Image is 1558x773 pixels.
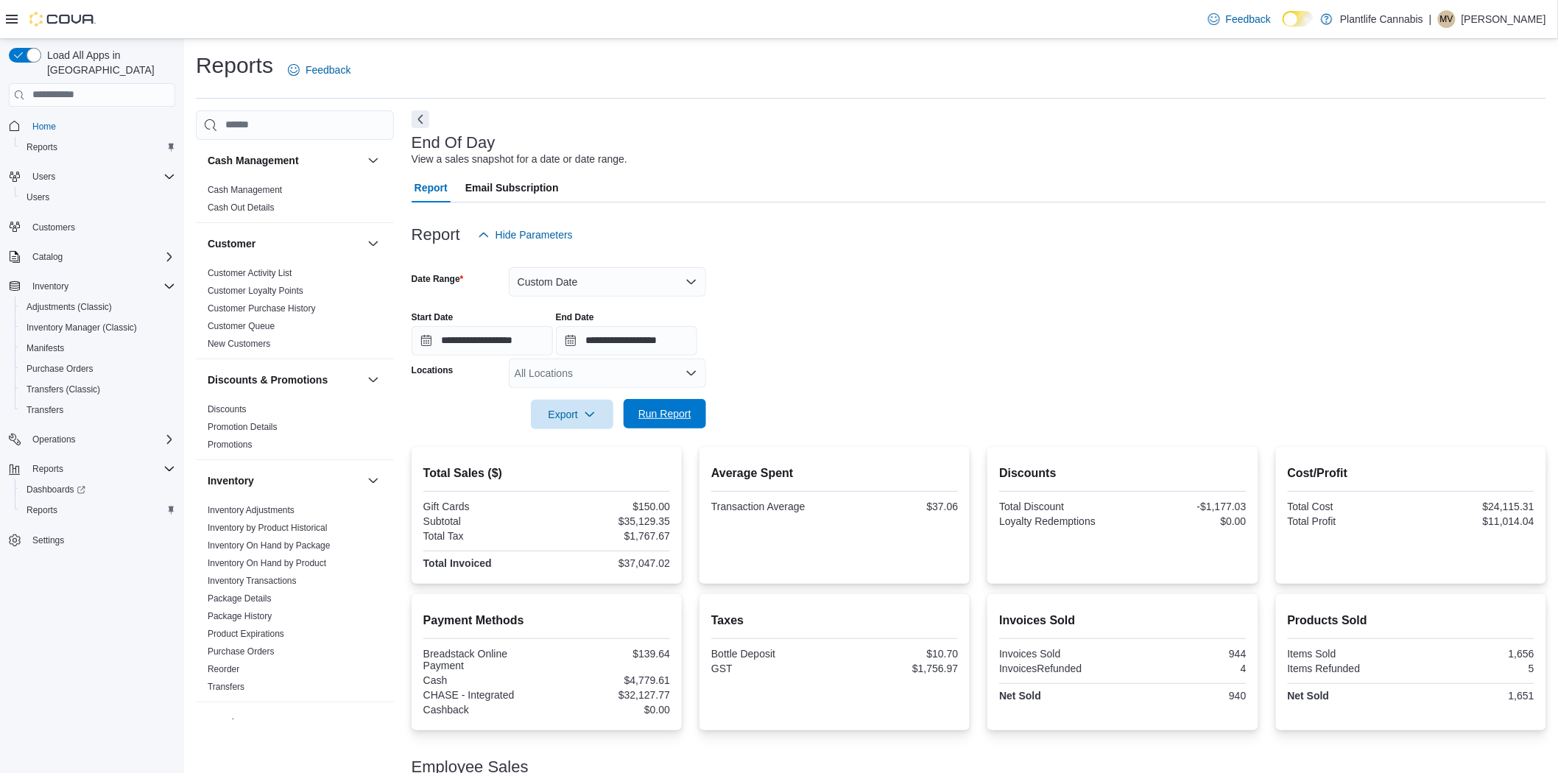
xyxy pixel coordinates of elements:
a: Customer Activity List [208,268,292,278]
div: Subtotal [423,515,544,527]
span: Promotions [208,439,253,451]
span: Hide Parameters [496,227,573,242]
span: Manifests [27,342,64,354]
span: Purchase Orders [27,363,94,375]
div: $1,756.97 [838,663,959,674]
button: Manifests [15,338,181,359]
a: Manifests [21,339,70,357]
span: Export [540,400,604,429]
span: Operations [32,434,76,445]
a: Discounts [208,404,247,414]
a: Package History [208,611,272,621]
div: Items Refunded [1288,663,1409,674]
div: $10.70 [838,648,959,660]
a: Customers [27,219,81,236]
button: Catalog [27,248,68,266]
span: Reports [21,501,175,519]
a: Purchase Orders [21,360,99,378]
strong: Total Invoiced [423,557,492,569]
a: Customer Loyalty Points [208,286,303,296]
button: Users [15,187,181,208]
span: Email Subscription [465,173,559,202]
p: Plantlife Cannabis [1340,10,1423,28]
button: Adjustments (Classic) [15,297,181,317]
a: Reports [21,138,63,156]
span: Customer Queue [208,320,275,332]
span: Manifests [21,339,175,357]
h3: Report [412,226,460,244]
a: Inventory Transactions [208,576,297,586]
button: Transfers (Classic) [15,379,181,400]
div: $1,767.67 [549,530,670,542]
button: Discounts & Promotions [364,371,382,389]
a: Reorder [208,664,239,674]
a: Transfers [208,682,244,692]
span: Feedback [306,63,350,77]
button: Customers [3,216,181,238]
input: Dark Mode [1283,11,1314,27]
span: Load All Apps in [GEOGRAPHIC_DATA] [41,48,175,77]
div: Invoices Sold [999,648,1120,660]
span: Users [32,171,55,183]
div: 4 [1126,663,1247,674]
div: $4,779.61 [549,674,670,686]
button: Cash Management [208,153,362,168]
a: Reports [21,501,63,519]
strong: Net Sold [1288,690,1330,702]
div: Cash [423,674,544,686]
div: 1,651 [1414,690,1534,702]
input: Press the down key to open a popover containing a calendar. [412,326,553,356]
div: $24,115.31 [1414,501,1534,512]
button: Home [3,116,181,137]
div: $37,047.02 [549,557,670,569]
span: Users [27,191,49,203]
h3: Inventory [208,473,254,488]
button: Inventory [208,473,362,488]
span: Transfers [21,401,175,419]
h2: Discounts [999,465,1246,482]
button: Next [412,110,429,128]
button: Settings [3,529,181,551]
a: Promotion Details [208,422,278,432]
button: Operations [3,429,181,450]
span: Dashboards [27,484,85,495]
button: Inventory Manager (Classic) [15,317,181,338]
h3: Discounts & Promotions [208,373,328,387]
h2: Payment Methods [423,612,670,629]
div: Bottle Deposit [711,648,832,660]
h2: Cost/Profit [1288,465,1534,482]
span: Catalog [32,251,63,263]
div: InvoicesRefunded [999,663,1120,674]
span: Inventory [32,280,68,292]
span: Catalog [27,248,175,266]
a: Cash Management [208,185,282,195]
div: 1,656 [1414,648,1534,660]
a: Settings [27,532,70,549]
p: | [1429,10,1432,28]
span: Customers [32,222,75,233]
span: Operations [27,431,175,448]
button: Operations [27,431,82,448]
a: Dashboards [15,479,181,500]
span: Purchase Orders [21,360,175,378]
button: Cash Management [364,152,382,169]
span: MV [1440,10,1453,28]
button: Discounts & Promotions [208,373,362,387]
a: Feedback [1202,4,1277,34]
div: Total Profit [1288,515,1409,527]
button: Transfers [15,400,181,420]
a: Feedback [282,55,356,85]
span: Report [415,173,448,202]
div: Total Tax [423,530,544,542]
h3: Loyalty [208,716,244,730]
strong: Net Sold [999,690,1041,702]
a: Users [21,188,55,206]
span: Product Expirations [208,628,284,640]
button: Inventory [3,276,181,297]
a: Home [27,118,62,135]
span: Package History [208,610,272,622]
div: $37.06 [838,501,959,512]
a: Customer Purchase History [208,303,316,314]
span: Customer Loyalty Points [208,285,303,297]
h1: Reports [196,51,273,80]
